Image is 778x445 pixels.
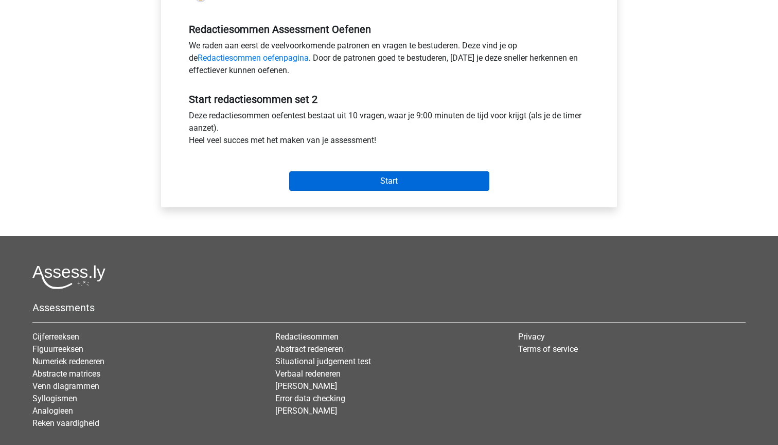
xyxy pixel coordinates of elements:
[32,344,83,354] a: Figuurreeksen
[32,332,79,342] a: Cijferreeksen
[275,369,341,379] a: Verbaal redeneren
[275,394,345,403] a: Error data checking
[32,369,100,379] a: Abstracte matrices
[189,93,589,105] h5: Start redactiesommen set 2
[275,332,339,342] a: Redactiesommen
[289,171,489,191] input: Start
[181,40,597,81] div: We raden aan eerst de veelvoorkomende patronen en vragen te bestuderen. Deze vind je op de . Door...
[32,265,105,289] img: Assessly logo
[32,357,104,366] a: Numeriek redeneren
[32,394,77,403] a: Syllogismen
[275,381,337,391] a: [PERSON_NAME]
[189,23,589,35] h5: Redactiesommen Assessment Oefenen
[32,406,73,416] a: Analogieen
[198,53,309,63] a: Redactiesommen oefenpagina
[32,381,99,391] a: Venn diagrammen
[275,344,343,354] a: Abstract redeneren
[181,110,597,151] div: Deze redactiesommen oefentest bestaat uit 10 vragen, waar je 9:00 minuten de tijd voor krijgt (al...
[275,357,371,366] a: Situational judgement test
[518,332,545,342] a: Privacy
[32,301,746,314] h5: Assessments
[275,406,337,416] a: [PERSON_NAME]
[32,418,99,428] a: Reken vaardigheid
[518,344,578,354] a: Terms of service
